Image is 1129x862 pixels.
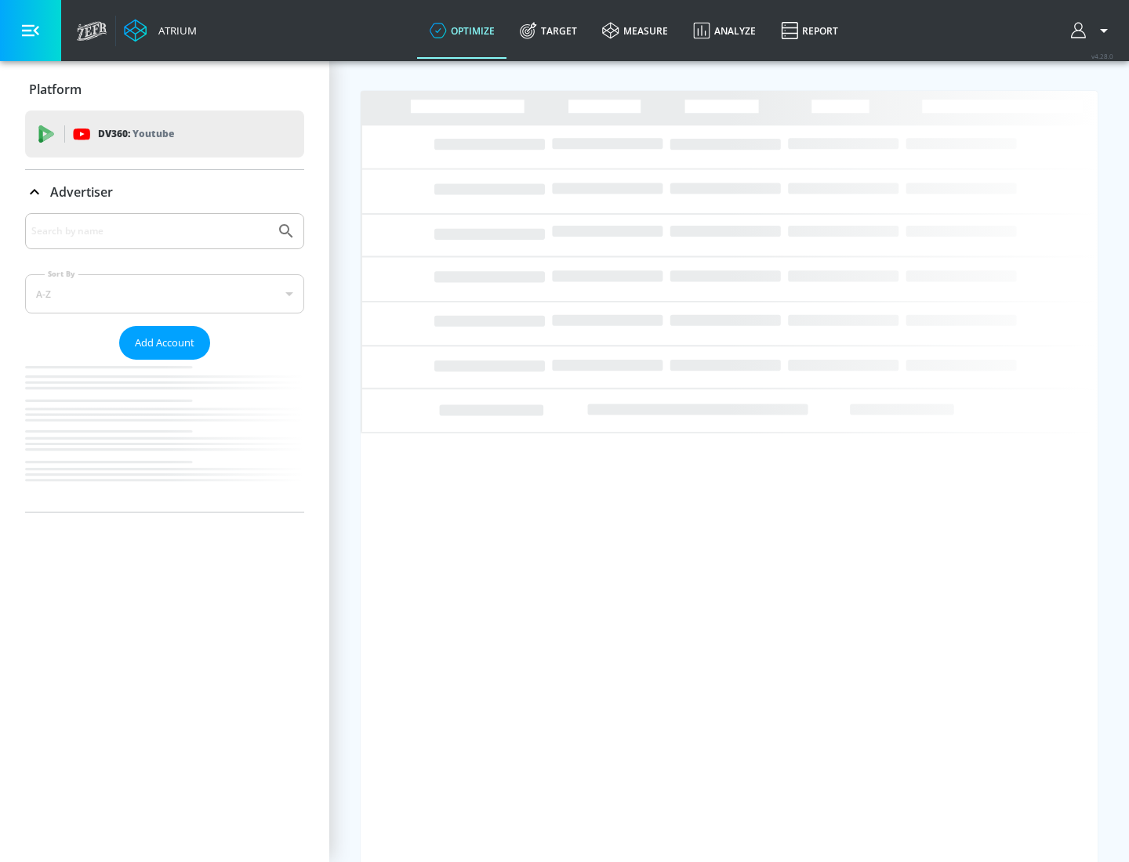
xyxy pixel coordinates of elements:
[152,24,197,38] div: Atrium
[1091,52,1113,60] span: v 4.28.0
[25,213,304,512] div: Advertiser
[50,183,113,201] p: Advertiser
[768,2,851,59] a: Report
[25,274,304,313] div: A-Z
[507,2,590,59] a: Target
[25,170,304,214] div: Advertiser
[119,326,210,360] button: Add Account
[681,2,768,59] a: Analyze
[590,2,681,59] a: measure
[417,2,507,59] a: optimize
[25,67,304,111] div: Platform
[133,125,174,142] p: Youtube
[124,19,197,42] a: Atrium
[45,269,78,279] label: Sort By
[98,125,174,143] p: DV360:
[31,221,269,241] input: Search by name
[135,334,194,352] span: Add Account
[25,360,304,512] nav: list of Advertiser
[25,110,304,158] div: DV360: Youtube
[29,81,82,98] p: Platform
